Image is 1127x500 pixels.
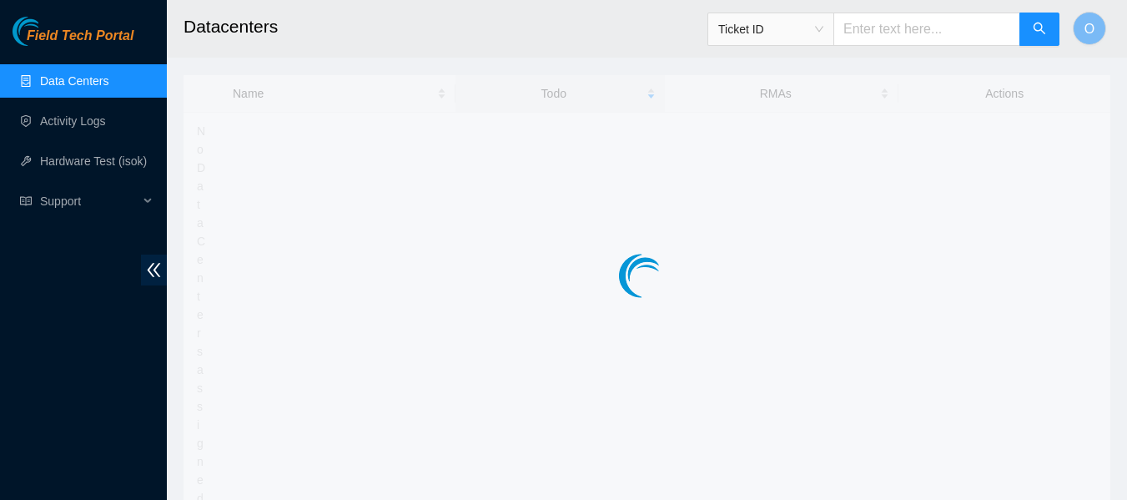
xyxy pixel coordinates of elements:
[20,195,32,207] span: read
[1019,13,1059,46] button: search
[13,17,84,46] img: Akamai Technologies
[1073,12,1106,45] button: O
[833,13,1020,46] input: Enter text here...
[40,154,147,168] a: Hardware Test (isok)
[141,255,167,285] span: double-left
[40,74,108,88] a: Data Centers
[1033,22,1046,38] span: search
[1084,18,1094,39] span: O
[40,114,106,128] a: Activity Logs
[40,184,138,218] span: Support
[27,28,133,44] span: Field Tech Portal
[718,17,823,42] span: Ticket ID
[13,30,133,52] a: Akamai TechnologiesField Tech Portal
